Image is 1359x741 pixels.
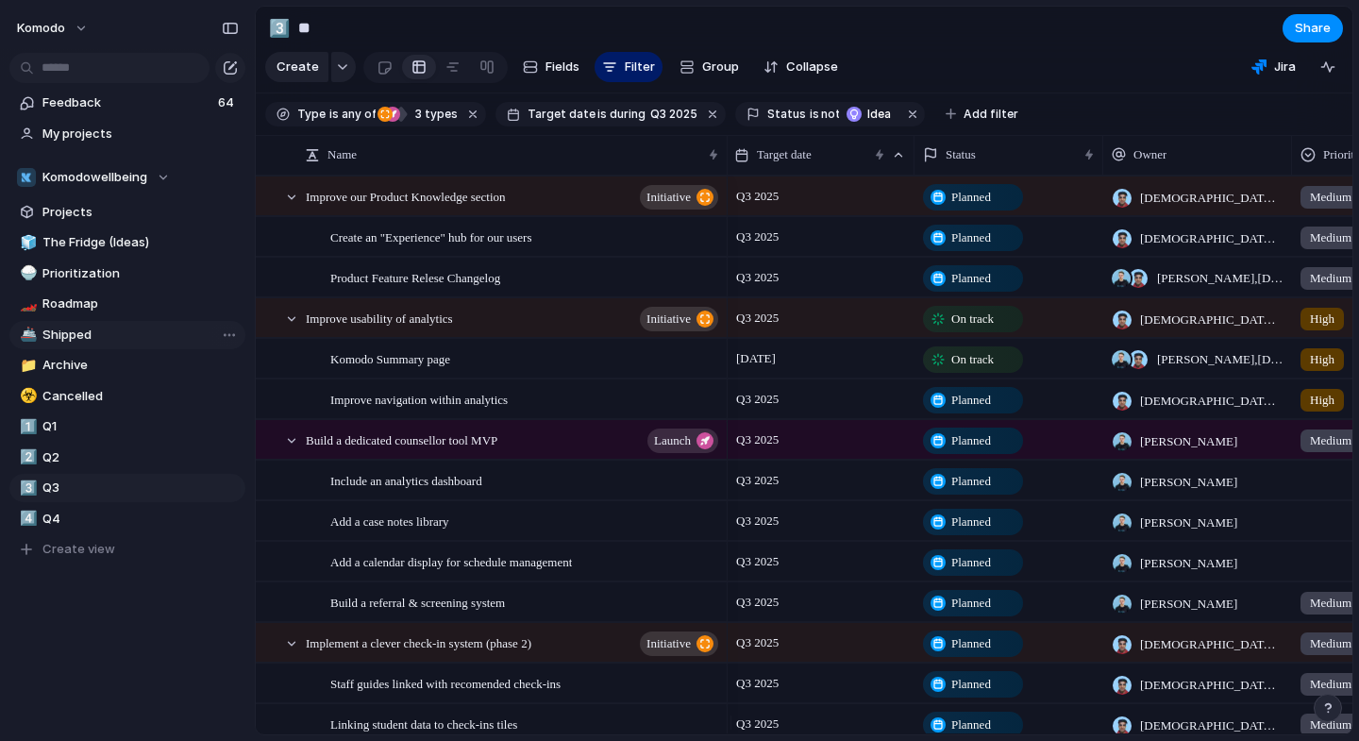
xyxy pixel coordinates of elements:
span: [PERSON_NAME] [1140,473,1237,492]
span: Planned [951,634,991,653]
span: Komodo Summary page [330,347,450,369]
span: Share [1295,19,1331,38]
a: My projects [9,120,245,148]
span: [PERSON_NAME] [1140,514,1237,532]
span: Planned [951,513,991,531]
span: Archive [42,356,239,375]
div: 🍚 [20,262,33,284]
span: Q3 2025 [650,106,697,123]
button: Filter [595,52,663,82]
button: Share [1283,14,1343,42]
span: [DEMOGRAPHIC_DATA][PERSON_NAME] [1140,311,1283,329]
span: Build a dedicated counsellor tool MVP [306,429,497,450]
a: 1️⃣Q1 [9,413,245,441]
button: isduring [596,104,648,125]
button: ☣️ [17,387,36,406]
a: 🚢Shipped [9,321,245,349]
span: [DEMOGRAPHIC_DATA][PERSON_NAME] [1140,392,1283,411]
span: [PERSON_NAME] , [DEMOGRAPHIC_DATA][PERSON_NAME] [1157,350,1283,369]
span: [DEMOGRAPHIC_DATA][PERSON_NAME] [1140,229,1283,248]
span: Improve navigation within analytics [330,388,508,410]
span: Planned [951,269,991,288]
span: [DEMOGRAPHIC_DATA][PERSON_NAME] [1140,189,1283,208]
span: Planned [951,472,991,491]
button: Create view [9,535,245,564]
span: Medium [1310,594,1351,613]
button: Q3 2025 [646,104,701,125]
span: any of [339,106,376,123]
span: Product Feature Relese Changelog [330,266,500,288]
span: Q2 [42,448,239,467]
a: 2️⃣Q2 [9,444,245,472]
button: initiative [640,307,718,331]
span: initiative [646,184,691,211]
div: ☣️ [20,385,33,407]
span: Create [277,58,319,76]
span: during [607,106,646,123]
span: 3 [410,107,425,121]
button: Jira [1244,53,1303,81]
span: Planned [951,188,991,207]
span: initiative [646,306,691,332]
span: Planned [951,228,991,247]
span: Owner [1133,145,1166,164]
span: The Fridge (Ideas) [42,233,239,252]
div: 3️⃣ [269,15,290,41]
button: Group [670,52,748,82]
span: Q4 [42,510,239,529]
span: High [1310,391,1334,410]
div: 1️⃣ [20,416,33,438]
a: 4️⃣Q4 [9,505,245,533]
span: High [1310,350,1334,369]
span: not [819,106,840,123]
button: isany of [326,104,379,125]
div: 3️⃣ [20,478,33,499]
a: 3️⃣Q3 [9,474,245,502]
span: Collapse [786,58,838,76]
a: 🧊The Fridge (Ideas) [9,228,245,257]
button: launch [647,429,718,453]
span: Medium [1310,634,1351,653]
button: 1️⃣ [17,417,36,436]
button: isnot [806,104,844,125]
span: Group [702,58,739,76]
span: Include an analytics dashboard [330,469,482,491]
span: Q3 2025 [731,388,783,411]
span: types [410,106,458,123]
span: Q3 2025 [731,429,783,451]
span: Prioritization [42,264,239,283]
span: Status [767,106,806,123]
button: 4️⃣ [17,510,36,529]
span: Improve our Product Knowledge section [306,185,506,207]
span: Create an "Experience" hub for our users [330,226,531,247]
button: 3️⃣ [17,479,36,497]
button: Komodowellbeing [9,163,245,192]
button: 🍚 [17,264,36,283]
span: Type [297,106,326,123]
span: Q3 2025 [731,632,783,654]
span: Komodowellbeing [42,168,147,187]
button: 🧊 [17,233,36,252]
button: 2️⃣ [17,448,36,467]
span: [PERSON_NAME] , [DEMOGRAPHIC_DATA][PERSON_NAME] [1157,269,1283,288]
span: [PERSON_NAME] [1140,432,1237,451]
span: Planned [951,594,991,613]
button: Create [265,52,328,82]
a: ☣️Cancelled [9,382,245,411]
a: 🏎️Roadmap [9,290,245,318]
span: Create view [42,540,115,559]
span: Cancelled [42,387,239,406]
span: Staff guides linked with recomended check-ins [330,672,561,694]
button: Add filter [934,101,1030,127]
span: is [329,106,339,123]
button: Fields [515,52,587,82]
span: Filter [625,58,655,76]
span: Target date [528,106,596,123]
span: is [597,106,607,123]
div: 🚢 [20,324,33,345]
span: Q3 2025 [731,591,783,614]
